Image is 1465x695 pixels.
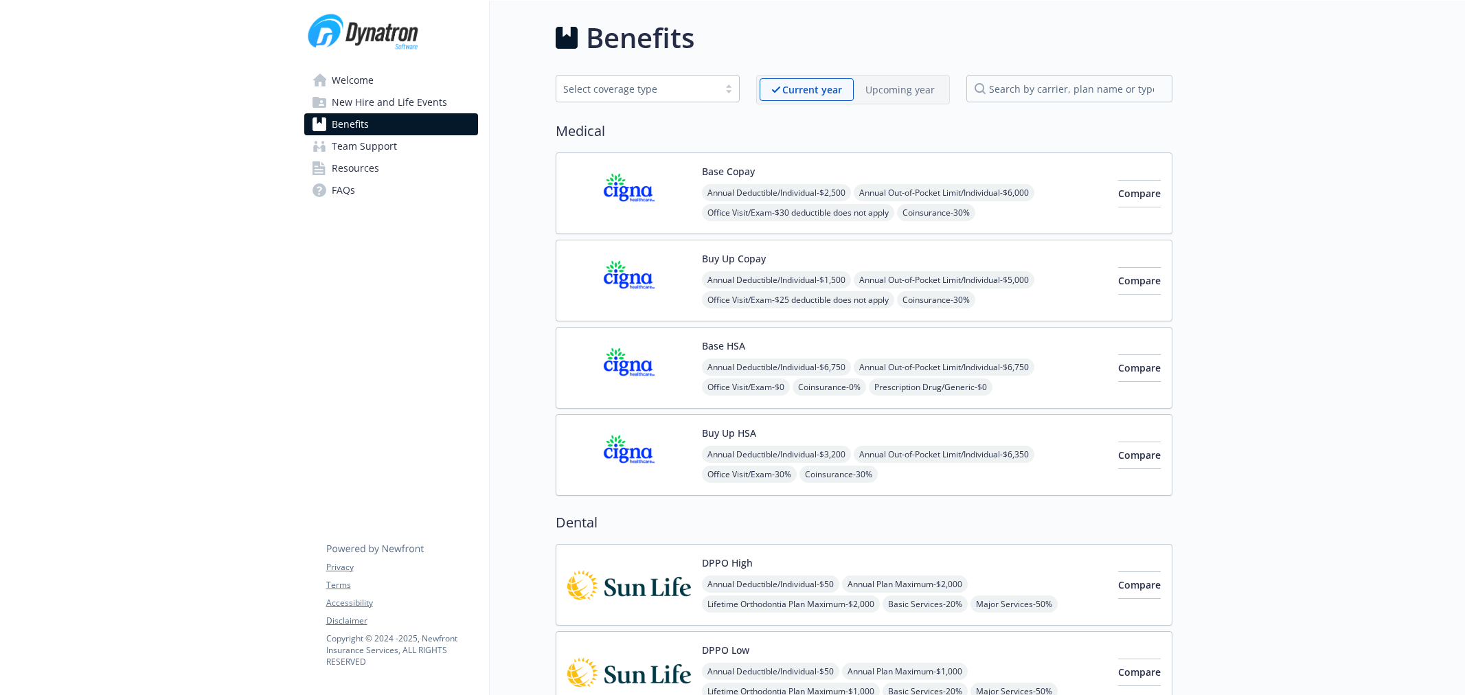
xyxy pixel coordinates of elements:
a: Privacy [326,561,477,573]
span: Annual Deductible/Individual - $6,750 [702,358,851,376]
span: Annual Out-of-Pocket Limit/Individual - $6,350 [854,446,1034,463]
button: DPPO Low [702,643,749,657]
img: CIGNA carrier logo [567,164,691,223]
button: Compare [1118,571,1161,599]
p: Current year [782,82,842,97]
button: Compare [1118,442,1161,469]
span: New Hire and Life Events [332,91,447,113]
span: Compare [1118,448,1161,462]
img: CIGNA carrier logo [567,251,691,310]
a: Team Support [304,135,478,157]
span: Compare [1118,274,1161,287]
span: Annual Out-of-Pocket Limit/Individual - $6,750 [854,358,1034,376]
span: Basic Services - 20% [883,595,968,613]
h2: Dental [556,512,1172,533]
h1: Benefits [586,17,694,58]
span: Compare [1118,665,1161,679]
a: New Hire and Life Events [304,91,478,113]
a: Welcome [304,69,478,91]
span: Coinsurance - 0% [793,378,866,396]
span: Welcome [332,69,374,91]
span: Annual Out-of-Pocket Limit/Individual - $6,000 [854,184,1034,201]
span: Benefits [332,113,369,135]
p: Copyright © 2024 - 2025 , Newfront Insurance Services, ALL RIGHTS RESERVED [326,633,477,668]
span: Resources [332,157,379,179]
span: Annual Plan Maximum - $2,000 [842,576,968,593]
a: Terms [326,579,477,591]
span: Prescription Drug/Generic - $0 [869,378,992,396]
a: Benefits [304,113,478,135]
div: Select coverage type [563,82,712,96]
span: Office Visit/Exam - $0 [702,378,790,396]
img: CIGNA carrier logo [567,426,691,484]
span: Annual Plan Maximum - $1,000 [842,663,968,680]
button: Compare [1118,267,1161,295]
span: Team Support [332,135,397,157]
img: CIGNA carrier logo [567,339,691,397]
span: Annual Deductible/Individual - $2,500 [702,184,851,201]
span: Lifetime Orthodontia Plan Maximum - $2,000 [702,595,880,613]
h2: Medical [556,121,1172,141]
span: Major Services - 50% [970,595,1058,613]
a: Disclaimer [326,615,477,627]
span: Annual Deductible/Individual - $3,200 [702,446,851,463]
span: Annual Deductible/Individual - $50 [702,663,839,680]
p: Upcoming year [865,82,935,97]
span: Coinsurance - 30% [897,291,975,308]
span: Annual Out-of-Pocket Limit/Individual - $5,000 [854,271,1034,288]
button: Base Copay [702,164,755,179]
span: Compare [1118,361,1161,374]
button: DPPO High [702,556,753,570]
a: Accessibility [326,597,477,609]
a: FAQs [304,179,478,201]
span: FAQs [332,179,355,201]
span: Office Visit/Exam - $25 deductible does not apply [702,291,894,308]
img: Sun Life Financial carrier logo [567,556,691,614]
a: Resources [304,157,478,179]
span: Annual Deductible/Individual - $1,500 [702,271,851,288]
button: Compare [1118,354,1161,382]
input: search by carrier, plan name or type [966,75,1172,102]
button: Compare [1118,659,1161,686]
button: Buy Up Copay [702,251,766,266]
span: Compare [1118,578,1161,591]
span: Office Visit/Exam - 30% [702,466,797,483]
button: Compare [1118,180,1161,207]
span: Office Visit/Exam - $30 deductible does not apply [702,204,894,221]
span: Coinsurance - 30% [897,204,975,221]
button: Base HSA [702,339,745,353]
span: Annual Deductible/Individual - $50 [702,576,839,593]
span: Coinsurance - 30% [799,466,878,483]
button: Buy Up HSA [702,426,756,440]
span: Compare [1118,187,1161,200]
